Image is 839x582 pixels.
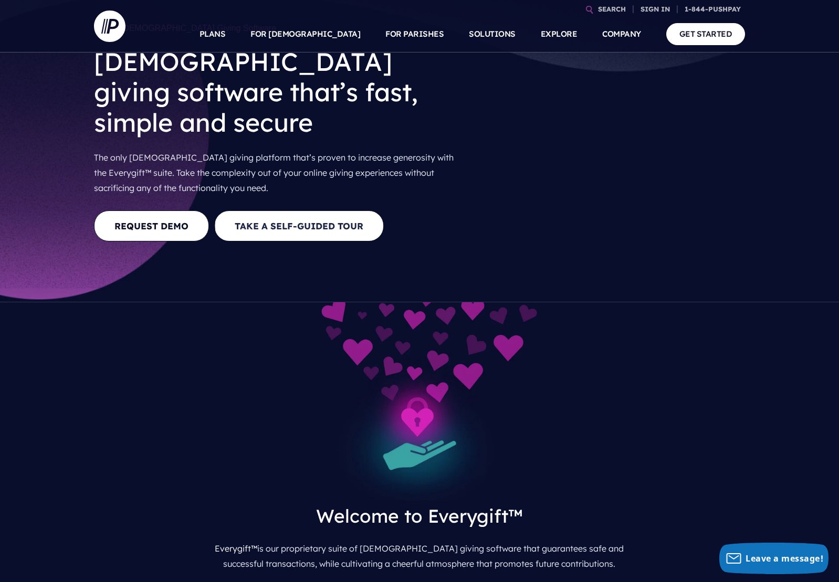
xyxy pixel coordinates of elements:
a: PLANS [200,16,226,52]
a: FOR [DEMOGRAPHIC_DATA] [250,16,360,52]
picture: everygift-impact [211,304,628,315]
h2: [DEMOGRAPHIC_DATA] giving software that’s fast, simple and secure [94,38,467,146]
button: Leave a message! [719,543,828,574]
a: Everygift™ [215,543,257,554]
p: is our proprietary suite of [DEMOGRAPHIC_DATA] giving software that guarantees safe and successfu... [211,537,628,576]
a: REQUEST DEMO [94,210,209,241]
a: COMPANY [602,16,641,52]
h3: Welcome to Everygift™ [211,504,628,537]
a: SOLUTIONS [469,16,516,52]
button: Take a Self-guided Tour [214,210,384,241]
a: GET STARTED [666,23,746,45]
a: FOR PARISHES [385,16,444,52]
span: Leave a message! [746,553,823,564]
a: EXPLORE [541,16,578,52]
p: The only [DEMOGRAPHIC_DATA] giving platform that’s proven to increase generosity with the Everygi... [94,146,467,199]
